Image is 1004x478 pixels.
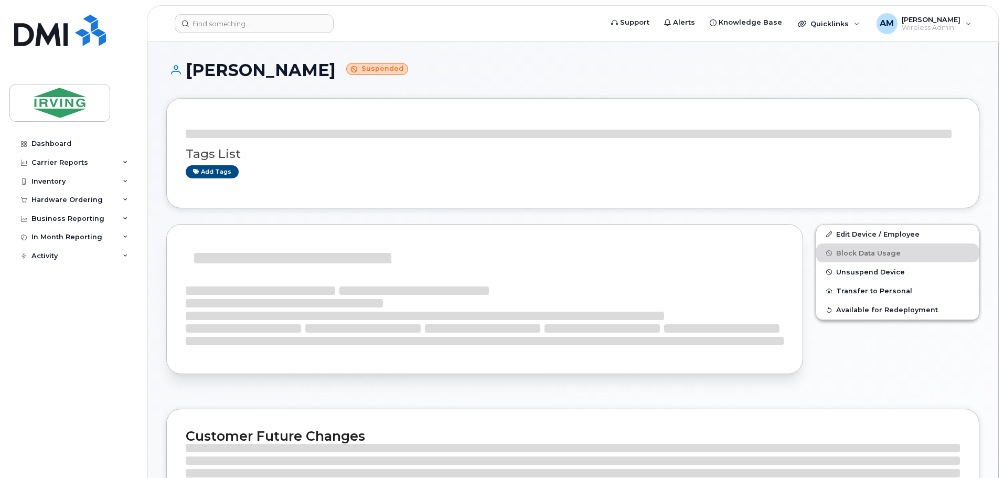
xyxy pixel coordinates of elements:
[816,281,979,300] button: Transfer to Personal
[836,268,905,276] span: Unsuspend Device
[816,243,979,262] button: Block Data Usage
[186,147,960,161] h3: Tags List
[166,61,979,79] h1: [PERSON_NAME]
[816,225,979,243] a: Edit Device / Employee
[816,262,979,281] button: Unsuspend Device
[836,306,938,314] span: Available for Redeployment
[346,63,408,75] small: Suspended
[816,300,979,319] button: Available for Redeployment
[186,165,239,178] a: Add tags
[186,428,960,444] h2: Customer Future Changes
